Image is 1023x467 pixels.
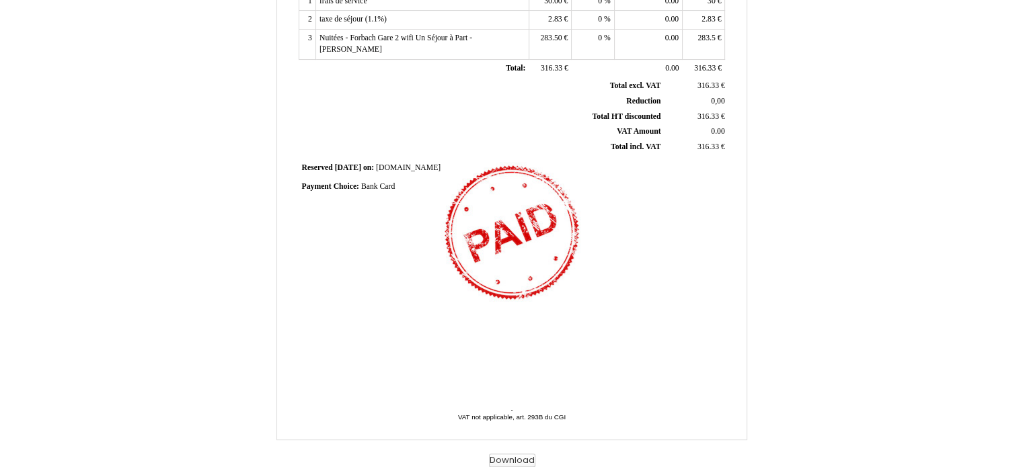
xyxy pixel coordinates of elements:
[572,30,614,59] td: %
[697,142,719,151] span: 316.33
[663,79,727,93] td: €
[598,34,602,42] span: 0
[697,81,719,90] span: 316.33
[665,15,679,24] span: 0.00
[611,142,661,151] span: Total incl. VAT
[665,64,679,73] span: 0.00
[529,59,571,78] td: €
[663,140,727,155] td: €
[617,127,660,136] span: VAT Amount
[610,81,661,90] span: Total excl. VAT
[299,30,315,59] td: 3
[299,11,315,30] td: 2
[529,11,571,30] td: €
[683,30,725,59] td: €
[572,11,614,30] td: %
[694,64,716,73] span: 316.33
[510,406,513,413] span: -
[319,15,387,24] span: taxe de séjour (1.1%)
[541,64,562,73] span: 316.33
[683,59,725,78] td: €
[697,34,715,42] span: 283.5
[626,97,660,105] span: Reduction
[458,413,566,421] span: VAT not applicable, art. 293B du CGI
[302,182,359,191] span: Payment Choice:
[319,34,472,54] span: Nuitées - Forbach Gare 2 wifi Un Séjour à Part - [PERSON_NAME]
[506,64,525,73] span: Total:
[711,97,724,105] span: 0,00
[697,112,719,121] span: 316.33
[363,163,374,172] span: on:
[540,34,562,42] span: 283.50
[702,15,715,24] span: 2.83
[592,112,660,121] span: Total HT discounted
[548,15,562,24] span: 2.83
[711,127,724,136] span: 0.00
[361,182,395,191] span: Bank Card
[683,11,725,30] td: €
[598,15,602,24] span: 0
[663,109,727,124] td: €
[376,163,441,172] span: [DOMAIN_NAME]
[529,30,571,59] td: €
[665,34,679,42] span: 0.00
[335,163,361,172] span: [DATE]
[302,163,333,172] span: Reserved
